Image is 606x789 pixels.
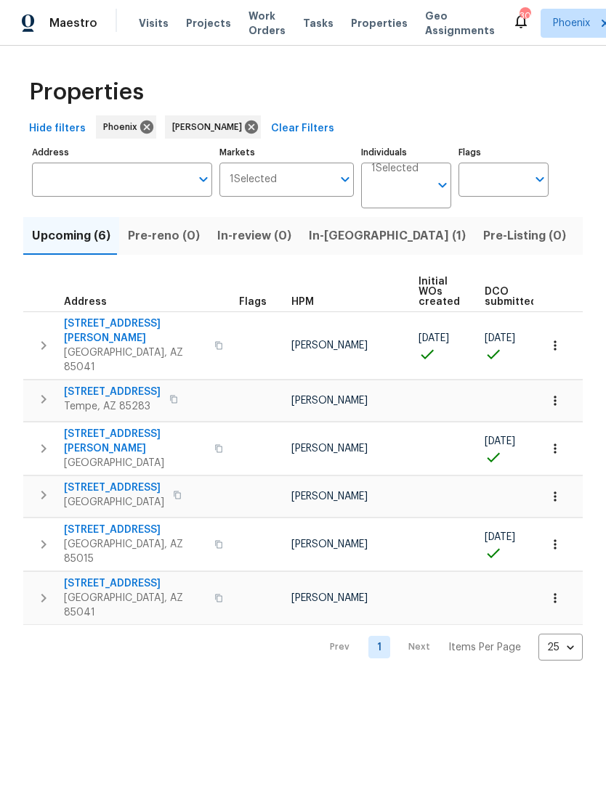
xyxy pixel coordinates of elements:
[485,333,515,343] span: [DATE]
[32,148,212,157] label: Address
[64,576,206,591] span: [STREET_ADDRESS]
[193,169,214,189] button: Open
[316,634,583,661] nav: Pagination Navigation
[432,175,453,195] button: Open
[291,340,368,351] span: [PERSON_NAME]
[371,163,419,175] span: 1 Selected
[291,443,368,454] span: [PERSON_NAME]
[64,297,107,307] span: Address
[291,297,314,307] span: HPM
[271,120,334,138] span: Clear Filters
[520,9,530,23] div: 30
[64,427,206,456] span: [STREET_ADDRESS][PERSON_NAME]
[291,593,368,603] span: [PERSON_NAME]
[553,16,590,30] span: Phoenix
[219,148,355,157] label: Markets
[29,120,86,138] span: Hide filters
[64,316,206,346] span: [STREET_ADDRESS][PERSON_NAME]
[448,640,521,655] p: Items Per Page
[23,115,92,142] button: Hide filters
[29,85,144,99] span: Properties
[96,115,156,139] div: Phoenix
[419,333,449,343] span: [DATE]
[538,629,583,666] div: 25
[309,226,466,246] span: In-[GEOGRAPHIC_DATA] (1)
[128,226,200,246] span: Pre-reno (0)
[265,115,340,142] button: Clear Filters
[64,456,206,470] span: [GEOGRAPHIC_DATA]
[458,148,549,157] label: Flags
[64,591,206,620] span: [GEOGRAPHIC_DATA], AZ 85041
[291,491,368,502] span: [PERSON_NAME]
[361,148,451,157] label: Individuals
[303,18,334,28] span: Tasks
[64,481,164,495] span: [STREET_ADDRESS]
[485,436,515,446] span: [DATE]
[291,539,368,549] span: [PERSON_NAME]
[64,346,206,375] span: [GEOGRAPHIC_DATA], AZ 85041
[291,396,368,406] span: [PERSON_NAME]
[368,636,390,658] a: Goto page 1
[165,115,261,139] div: [PERSON_NAME]
[239,297,267,307] span: Flags
[64,385,161,399] span: [STREET_ADDRESS]
[64,399,161,414] span: Tempe, AZ 85283
[425,9,495,38] span: Geo Assignments
[530,169,550,189] button: Open
[172,120,248,134] span: [PERSON_NAME]
[249,9,286,38] span: Work Orders
[186,16,231,30] span: Projects
[485,287,537,307] span: DCO submitted
[483,226,566,246] span: Pre-Listing (0)
[217,226,291,246] span: In-review (0)
[139,16,169,30] span: Visits
[64,495,164,510] span: [GEOGRAPHIC_DATA]
[485,532,515,542] span: [DATE]
[351,16,408,30] span: Properties
[49,16,97,30] span: Maestro
[230,173,277,186] span: 1 Selected
[103,120,143,134] span: Phoenix
[335,169,355,189] button: Open
[419,277,460,307] span: Initial WOs created
[32,226,110,246] span: Upcoming (6)
[64,537,206,566] span: [GEOGRAPHIC_DATA], AZ 85015
[64,523,206,537] span: [STREET_ADDRESS]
